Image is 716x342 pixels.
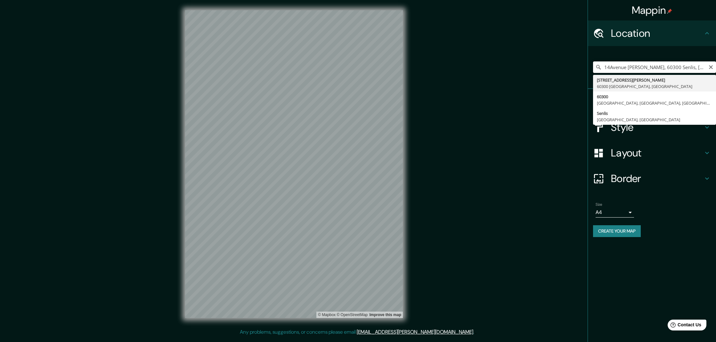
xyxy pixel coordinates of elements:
[611,121,703,134] h4: Style
[611,172,703,185] h4: Border
[588,115,716,140] div: Style
[185,10,403,318] canvas: Map
[611,147,703,159] h4: Layout
[357,329,473,335] a: [EMAIL_ADDRESS][PERSON_NAME][DOMAIN_NAME]
[596,207,634,218] div: A4
[611,27,703,40] h4: Location
[370,313,401,317] a: Map feedback
[474,328,475,336] div: .
[632,4,672,17] h4: Mappin
[597,83,712,90] div: 60300 [GEOGRAPHIC_DATA], [GEOGRAPHIC_DATA]
[708,64,713,70] button: Clear
[475,328,476,336] div: .
[597,116,712,123] div: [GEOGRAPHIC_DATA], [GEOGRAPHIC_DATA]
[588,89,716,115] div: Pins
[597,77,712,83] div: [STREET_ADDRESS][PERSON_NAME]
[593,61,716,73] input: Pick your city or area
[659,317,709,335] iframe: Help widget launcher
[667,9,672,14] img: pin-icon.png
[597,110,712,116] div: Senlis
[588,166,716,191] div: Border
[596,202,602,207] label: Size
[593,225,641,237] button: Create your map
[337,313,368,317] a: OpenStreetMap
[597,100,712,106] div: [GEOGRAPHIC_DATA], [GEOGRAPHIC_DATA], [GEOGRAPHIC_DATA]
[597,93,712,100] div: 60300
[318,313,336,317] a: Mapbox
[240,328,474,336] p: Any problems, suggestions, or concerns please email .
[588,20,716,46] div: Location
[588,140,716,166] div: Layout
